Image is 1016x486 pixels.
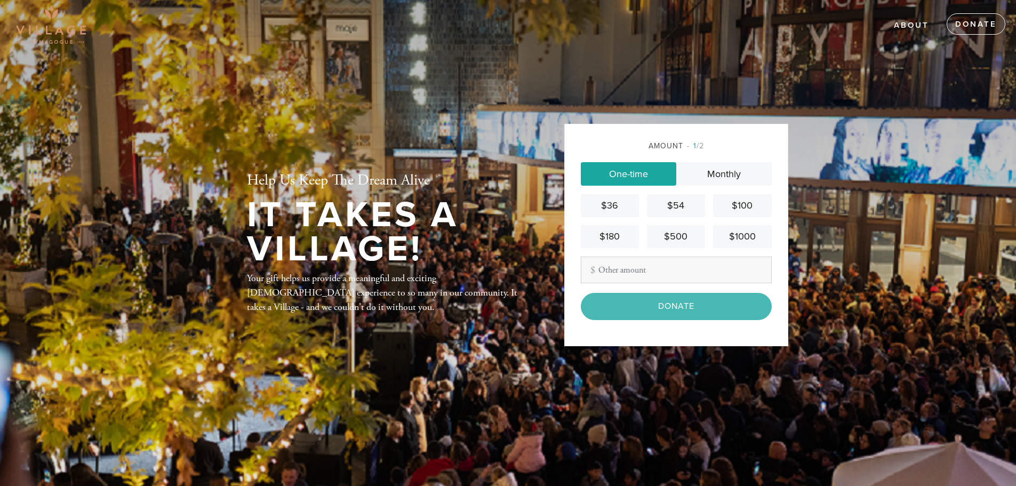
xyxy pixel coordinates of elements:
a: $36 [581,194,639,217]
div: $36 [585,198,635,213]
a: $1000 [713,225,771,248]
a: $180 [581,225,639,248]
a: About [886,15,937,36]
a: $54 [647,194,705,217]
span: /2 [687,141,704,150]
a: Monthly [676,162,772,186]
a: One-time [581,162,676,186]
div: $54 [651,198,701,213]
a: Donate [947,13,1005,35]
a: $500 [647,225,705,248]
div: $180 [585,229,635,244]
input: Other amount [581,257,772,283]
div: $500 [651,229,701,244]
h1: It Takes A Village! [247,198,530,267]
a: $100 [713,194,771,217]
img: Village-sdquare-png-1_0.png [16,5,86,44]
div: Amount [581,140,772,152]
div: Your gift helps us provide a meaningful and exciting [DEMOGRAPHIC_DATA] experience to so many in ... [247,271,530,314]
div: $1000 [717,229,767,244]
span: 1 [693,141,697,150]
div: $100 [717,198,767,213]
h2: Help Us Keep The Dream Alive [247,172,530,190]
